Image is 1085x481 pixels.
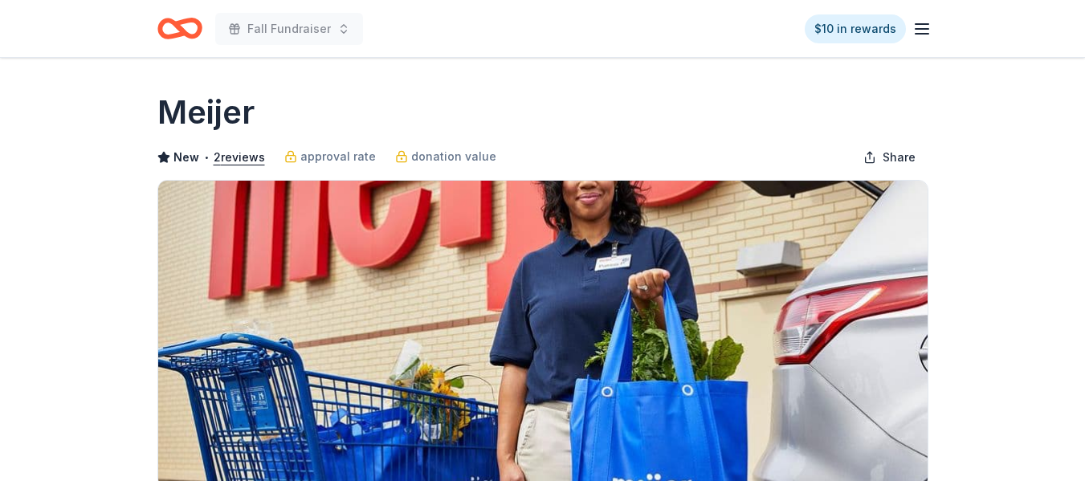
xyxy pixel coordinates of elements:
[300,147,376,166] span: approval rate
[173,148,199,167] span: New
[203,151,209,164] span: •
[215,13,363,45] button: Fall Fundraiser
[157,10,202,47] a: Home
[805,14,906,43] a: $10 in rewards
[157,90,255,135] h1: Meijer
[247,19,331,39] span: Fall Fundraiser
[214,148,265,167] button: 2reviews
[883,148,916,167] span: Share
[395,147,496,166] a: donation value
[284,147,376,166] a: approval rate
[850,141,928,173] button: Share
[411,147,496,166] span: donation value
